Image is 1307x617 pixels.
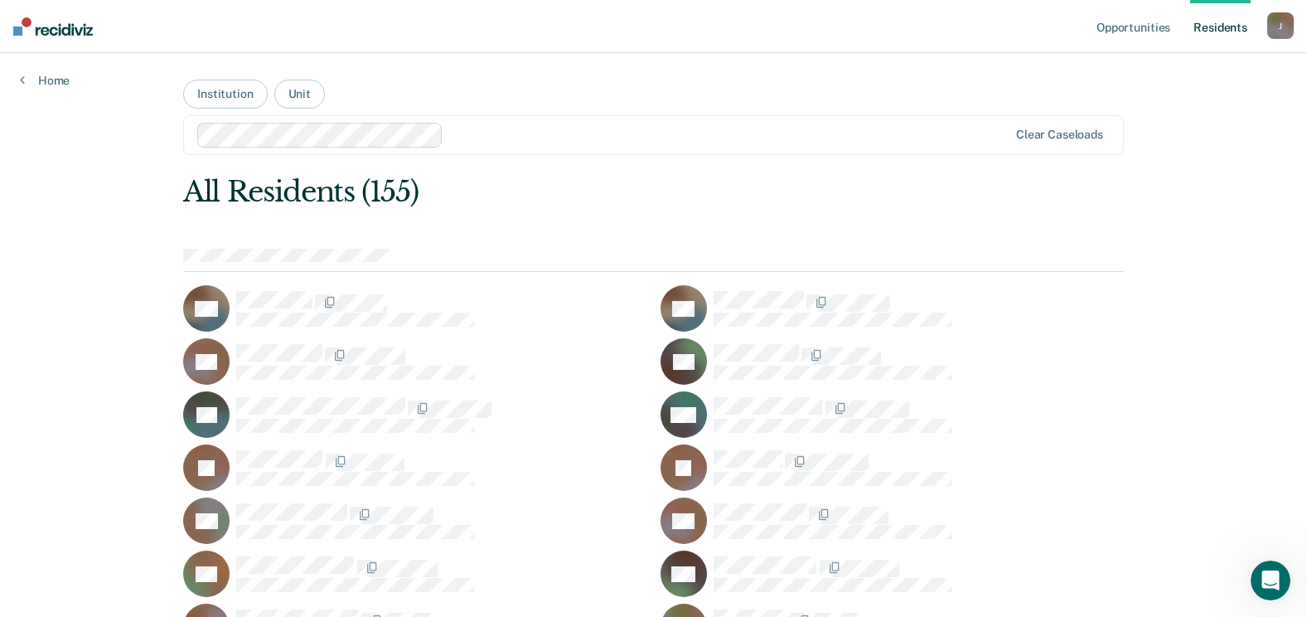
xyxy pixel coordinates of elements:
[20,73,70,88] a: Home
[1251,561,1290,600] iframe: Intercom live chat
[13,17,93,36] img: Recidiviz
[274,80,325,109] button: Unit
[1016,128,1103,142] div: Clear caseloads
[1267,12,1294,39] button: J
[183,175,936,209] div: All Residents (155)
[183,80,267,109] button: Institution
